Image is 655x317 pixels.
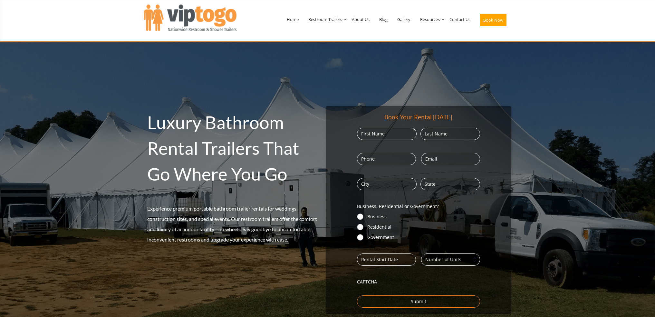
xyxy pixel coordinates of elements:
[303,3,347,36] a: Restroom Trailers
[144,5,236,31] img: VIPTOGO
[367,213,480,220] label: Business
[421,153,480,165] input: Email
[357,128,417,140] input: First Name
[384,113,452,121] div: Book Your Rental [DATE]
[357,178,417,190] input: City
[357,203,439,210] legend: Business, Residential or Government?
[357,253,416,266] input: Rental Start Date
[282,3,303,36] a: Home
[147,205,317,243] span: Experience premium portable bathroom trailer rentals for weddings, construction sites, and specia...
[367,234,480,241] label: Government
[367,224,480,230] label: Residential
[147,109,323,187] h2: Luxury Bathroom Rental Trailers That Go Where You Go
[475,3,511,40] a: Book Now
[357,153,416,165] input: Phone
[392,3,415,36] a: Gallery
[347,3,374,36] a: About Us
[415,3,445,36] a: Resources
[480,14,506,26] button: Book Now
[445,3,475,36] a: Contact Us
[421,253,480,266] input: Number of Units
[374,3,392,36] a: Blog
[357,279,480,285] label: CAPTCHA
[420,128,480,140] input: Last Name
[357,295,480,308] input: Submit
[420,178,480,190] input: State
